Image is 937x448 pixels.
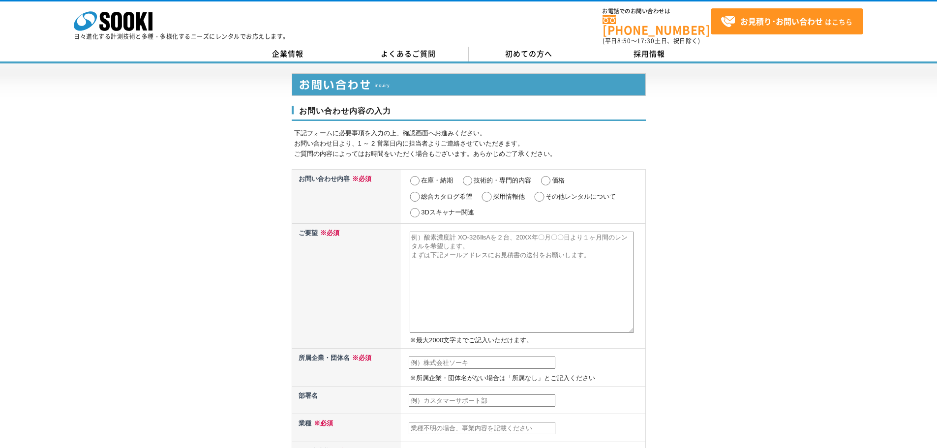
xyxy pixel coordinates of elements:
[410,335,643,346] p: ※最大2000文字までご記入いただけます。
[603,36,700,45] span: (平日 ～ 土日、祝日除く)
[603,15,711,35] a: [PHONE_NUMBER]
[421,193,472,200] label: 総合カタログ希望
[740,15,823,27] strong: お見積り･お問い合わせ
[421,177,453,184] label: 在庫・納期
[292,169,400,223] th: お問い合わせ内容
[589,47,710,61] a: 採用情報
[292,414,400,442] th: 業種
[545,193,616,200] label: その他レンタルについて
[617,36,631,45] span: 8:50
[348,47,469,61] a: よくあるご質問
[409,357,555,369] input: 例）株式会社ソーキ
[552,177,565,184] label: 価格
[721,14,852,29] span: はこちら
[409,394,555,407] input: 例）カスタマーサポート部
[292,106,646,121] h3: お問い合わせ内容の入力
[637,36,655,45] span: 17:30
[603,8,711,14] span: お電話でのお問い合わせは
[711,8,863,34] a: お見積り･お問い合わせはこちら
[469,47,589,61] a: 初めての方へ
[292,73,646,96] img: お問い合わせ
[493,193,525,200] label: 採用情報他
[350,175,371,182] span: ※必須
[474,177,531,184] label: 技術的・専門的内容
[410,373,643,384] p: ※所属企業・団体名がない場合は「所属なし」とご記入ください
[292,387,400,414] th: 部署名
[294,128,646,159] p: 下記フォームに必要事項を入力の上、確認画面へお進みください。 お問い合わせ日より、1 ～ 2 営業日内に担当者よりご連絡させていただきます。 ご質問の内容によってはお時間をいただく場合もございま...
[74,33,289,39] p: 日々進化する計測技術と多種・多様化するニーズにレンタルでお応えします。
[292,223,400,348] th: ご要望
[350,354,371,361] span: ※必須
[421,209,474,216] label: 3Dスキャナー関連
[505,48,552,59] span: 初めての方へ
[318,229,339,237] span: ※必須
[409,422,555,435] input: 業種不明の場合、事業内容を記載ください
[311,419,333,427] span: ※必須
[292,349,400,387] th: 所属企業・団体名
[228,47,348,61] a: 企業情報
